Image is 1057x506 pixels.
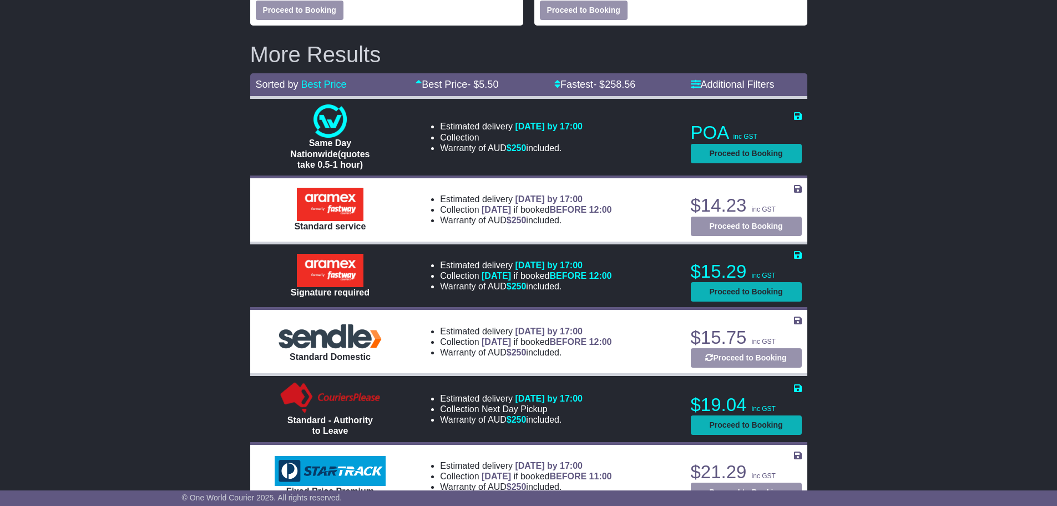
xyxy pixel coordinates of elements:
span: inc GST [734,133,757,141]
span: [DATE] [482,337,511,347]
li: Collection [440,204,611,215]
p: $19.04 [691,394,802,416]
span: [DATE] [482,271,511,280]
li: Warranty of AUD included. [440,143,583,153]
li: Estimated delivery [440,393,583,404]
li: Collection [440,404,583,414]
p: $21.29 [691,461,802,483]
span: Standard service [294,222,366,231]
span: $ [507,216,527,225]
button: Proceed to Booking [691,483,802,502]
span: Next Day Pickup [482,404,547,414]
span: $ [507,282,527,291]
span: inc GST [752,272,776,279]
button: Proceed to Booking [691,217,802,236]
a: Fastest- $258.56 [554,79,635,90]
span: [DATE] by 17:00 [515,260,583,270]
span: if booked [482,205,611,214]
li: Estimated delivery [440,260,611,270]
span: 250 [512,348,527,357]
a: Best Price- $5.50 [416,79,498,90]
button: Proceed to Booking [256,1,343,20]
p: $15.29 [691,260,802,283]
img: Sendle: Standard Domestic [275,321,386,352]
span: © One World Courier 2025. All rights reserved. [182,493,342,502]
span: BEFORE [549,271,586,280]
img: Aramex: Signature required [297,254,363,287]
span: 250 [512,415,527,424]
li: Warranty of AUD included. [440,414,583,425]
span: BEFORE [549,337,586,347]
span: Signature required [291,288,370,297]
span: Fixed Price Premium [286,487,374,496]
li: Warranty of AUD included. [440,281,611,292]
li: Warranty of AUD included. [440,347,611,358]
p: $14.23 [691,194,802,217]
span: Sorted by [256,79,299,90]
span: BEFORE [549,472,586,481]
span: inc GST [752,405,776,413]
h2: More Results [250,42,807,67]
button: Proceed to Booking [691,415,802,435]
img: StarTrack: Fixed Price Premium [275,456,386,486]
span: $ [507,415,527,424]
span: inc GST [752,338,776,345]
span: 250 [512,216,527,225]
li: Collection [440,471,611,482]
span: 250 [512,282,527,291]
li: Estimated delivery [440,121,583,132]
li: Collection [440,132,583,143]
span: Same Day Nationwide(quotes take 0.5-1 hour) [290,138,370,169]
span: if booked [482,337,611,347]
span: 258.56 [605,79,635,90]
span: Standard Domestic [290,352,371,362]
a: Best Price [301,79,347,90]
li: Estimated delivery [440,326,611,337]
span: - $ [467,79,498,90]
span: - $ [593,79,635,90]
span: if booked [482,271,611,280]
span: Standard - Authority to Leave [287,415,373,435]
span: [DATE] by 17:00 [515,327,583,336]
span: 11:00 [589,472,612,481]
span: [DATE] [482,205,511,214]
img: One World Courier: Same Day Nationwide(quotes take 0.5-1 hour) [313,104,347,138]
span: $ [507,348,527,357]
span: 12:00 [589,337,612,347]
span: BEFORE [549,205,586,214]
li: Collection [440,337,611,347]
span: if booked [482,472,611,481]
a: Additional Filters [691,79,775,90]
li: Estimated delivery [440,460,611,471]
span: [DATE] by 17:00 [515,394,583,403]
span: 250 [512,482,527,492]
li: Warranty of AUD included. [440,482,611,492]
span: 250 [512,143,527,153]
span: inc GST [752,206,776,213]
span: 12:00 [589,205,612,214]
button: Proceed to Booking [691,348,802,368]
button: Proceed to Booking [691,144,802,163]
span: [DATE] by 17:00 [515,461,583,470]
span: [DATE] by 17:00 [515,194,583,204]
p: $15.75 [691,327,802,349]
span: [DATE] by 17:00 [515,122,583,131]
li: Collection [440,270,611,281]
span: 12:00 [589,271,612,280]
p: POA [691,122,802,144]
img: Couriers Please: Standard - Authority to Leave [278,382,383,415]
img: Aramex: Standard service [297,188,363,221]
li: Warranty of AUD included. [440,215,611,226]
button: Proceed to Booking [540,1,628,20]
span: 5.50 [479,79,498,90]
button: Proceed to Booking [691,282,802,302]
span: [DATE] [482,472,511,481]
span: inc GST [752,472,776,480]
span: $ [507,143,527,153]
li: Estimated delivery [440,194,611,204]
span: $ [507,482,527,492]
